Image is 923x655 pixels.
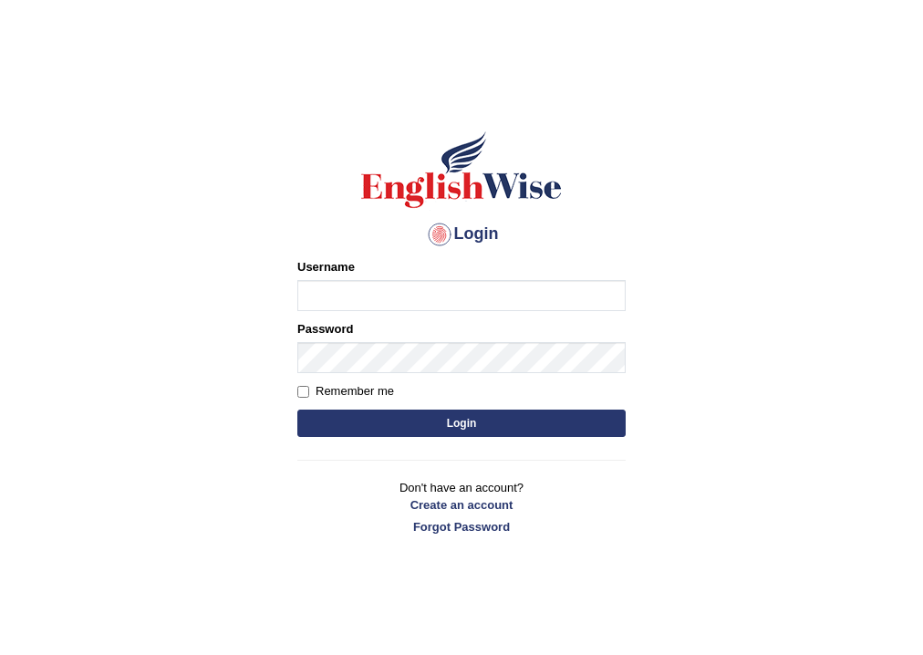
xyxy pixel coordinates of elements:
[297,410,626,437] button: Login
[297,258,355,276] label: Username
[297,496,626,514] a: Create an account
[297,220,626,249] h4: Login
[297,320,353,338] label: Password
[297,382,394,400] label: Remember me
[297,518,626,535] a: Forgot Password
[358,129,565,211] img: Logo of English Wise sign in for intelligent practice with AI
[297,479,626,535] p: Don't have an account?
[297,386,309,398] input: Remember me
